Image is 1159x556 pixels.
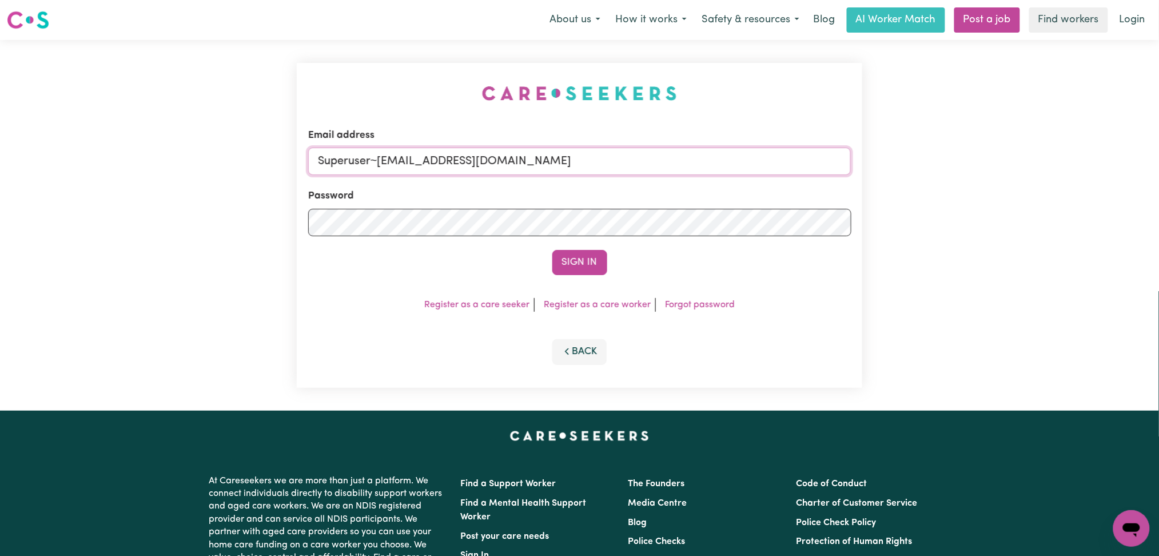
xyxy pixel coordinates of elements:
[796,537,912,546] a: Protection of Human Rights
[461,499,587,522] a: Find a Mental Health Support Worker
[544,300,651,309] a: Register as a care worker
[552,250,607,275] button: Sign In
[7,7,49,33] a: Careseekers logo
[807,7,842,33] a: Blog
[628,479,685,489] a: The Founders
[308,189,354,204] label: Password
[7,10,49,30] img: Careseekers logo
[665,300,735,309] a: Forgot password
[308,148,851,175] input: Email address
[628,518,647,527] a: Blog
[954,7,1020,33] a: Post a job
[424,300,529,309] a: Register as a care seeker
[461,479,556,489] a: Find a Support Worker
[461,532,549,541] a: Post your care needs
[628,537,686,546] a: Police Checks
[542,8,608,32] button: About us
[608,8,694,32] button: How it works
[694,8,807,32] button: Safety & resources
[1029,7,1108,33] a: Find workers
[847,7,945,33] a: AI Worker Match
[1113,7,1152,33] a: Login
[552,339,607,364] button: Back
[1113,510,1150,547] iframe: Button to launch messaging window
[510,431,649,440] a: Careseekers home page
[796,518,876,527] a: Police Check Policy
[796,479,867,489] a: Code of Conduct
[628,499,687,508] a: Media Centre
[308,128,375,143] label: Email address
[796,499,917,508] a: Charter of Customer Service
